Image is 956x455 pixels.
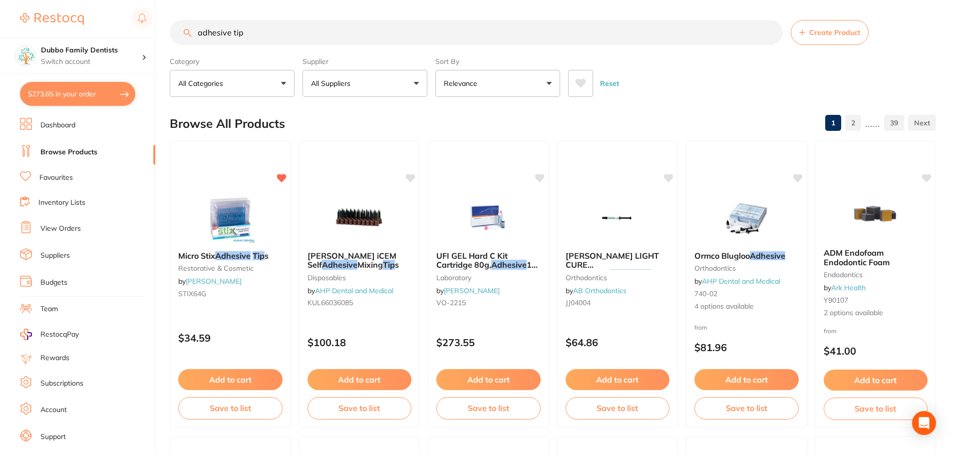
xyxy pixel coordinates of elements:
[824,271,928,279] small: endodontics
[694,397,799,419] button: Save to list
[694,251,750,261] span: Ormco Blugloo
[178,369,283,390] button: Add to cart
[308,397,412,419] button: Save to list
[311,78,354,88] p: All Suppliers
[15,46,35,66] img: Dubbo Family Dentists
[824,248,890,267] span: ADM Endofoam Endodontic Foam
[20,82,135,106] button: $273.65 in your order
[694,264,799,272] small: orthodontics
[845,113,861,133] a: 2
[465,269,469,279] span: s
[178,289,206,298] span: STIX64G
[694,369,799,390] button: Add to cart
[20,13,84,25] img: Restocq Logo
[170,117,285,131] h2: Browse All Products
[308,251,396,270] span: [PERSON_NAME] iCEM Self
[253,251,265,261] em: Tip
[40,224,81,234] a: View Orders
[884,113,904,133] a: 39
[357,260,383,270] span: Mixing
[610,269,651,279] em: ADHESIVE
[750,251,785,261] em: Adhesive
[566,397,670,419] button: Save to list
[315,286,393,295] a: AHP Dental and Medical
[322,260,357,270] em: Adhesive
[308,251,412,270] b: Kulzer iCEM Self Adhesive Mixing Tips
[694,342,799,353] p: $81.96
[436,260,538,279] span: 10 ml &
[308,369,412,390] button: Add to cart
[308,298,353,307] span: KUL66036085
[435,57,560,66] label: Sort By
[491,260,527,270] em: Adhesive
[40,251,70,261] a: Suppliers
[436,251,541,270] b: UFI GEL Hard C Kit Cartridge 80g, Adhesive 10 ml & Tips
[308,286,393,295] span: by
[170,20,783,45] input: Search Products
[444,78,481,88] p: Relevance
[714,193,779,243] img: Ormco Blugloo Adhesive
[327,193,392,243] img: Kulzer iCEM Self Adhesive Mixing Tips
[395,260,399,270] span: s
[791,20,869,45] button: Create Product
[435,70,560,97] button: Relevance
[303,57,427,66] label: Supplier
[831,283,866,292] a: Ark Health
[865,117,880,129] p: ......
[694,324,707,331] span: from
[597,70,622,97] button: Reset
[566,298,591,307] span: JJ04004
[40,353,69,363] a: Rewards
[308,337,412,348] p: $100.18
[436,274,541,282] small: laboratory
[41,57,142,67] p: Switch account
[843,190,908,240] img: ADM Endofoam Endodontic Foam
[40,405,67,415] a: Account
[41,45,142,55] h4: Dubbo Family Dentists
[566,337,670,348] p: $64.86
[436,337,541,348] p: $273.55
[20,329,79,340] a: RestocqPay
[585,193,650,243] img: TRULOCK LIGHT CURE FLOWABLE ADHESIVE 2G WITH 5 TIPS
[170,57,295,66] label: Category
[566,369,670,390] button: Add to cart
[383,260,395,270] em: Tip
[178,332,283,344] p: $34.59
[824,308,928,318] span: 2 options available
[40,147,97,157] a: Browse Products
[38,198,85,208] a: Inventory Lists
[694,251,799,260] b: Ormco Blugloo Adhesive
[436,251,508,270] span: UFI GEL Hard C Kit Cartridge 80g,
[265,251,269,261] span: s
[178,78,227,88] p: All Categories
[198,193,263,243] img: Micro Stix Adhesive Tips
[436,397,541,419] button: Save to list
[573,286,627,295] a: AB Orthodontics
[40,379,83,389] a: Subscriptions
[694,289,717,298] span: 740-02
[436,286,500,295] span: by
[566,286,627,295] span: by
[40,120,75,130] a: Dashboard
[178,251,215,261] span: Micro Stix
[20,329,32,340] img: RestocqPay
[453,269,465,279] em: Tip
[178,251,283,260] b: Micro Stix Adhesive Tips
[824,370,928,391] button: Add to cart
[436,298,466,307] span: VO-2215
[912,411,936,435] div: Open Intercom Messenger
[456,193,521,243] img: UFI GEL Hard C Kit Cartridge 80g, Adhesive 10 ml & Tips
[824,345,928,357] p: $41.00
[825,113,841,133] a: 1
[436,369,541,390] button: Add to cart
[40,278,67,288] a: Budgets
[566,251,670,270] b: TRULOCK LIGHT CURE FLOWABLE ADHESIVE 2G WITH 5 TIPS
[809,28,860,36] span: Create Product
[694,302,799,312] span: 4 options available
[303,70,427,97] button: All Suppliers
[186,277,242,286] a: [PERSON_NAME]
[178,277,242,286] span: by
[178,264,283,272] small: restorative & cosmetic
[40,304,58,314] a: Team
[694,277,780,286] span: by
